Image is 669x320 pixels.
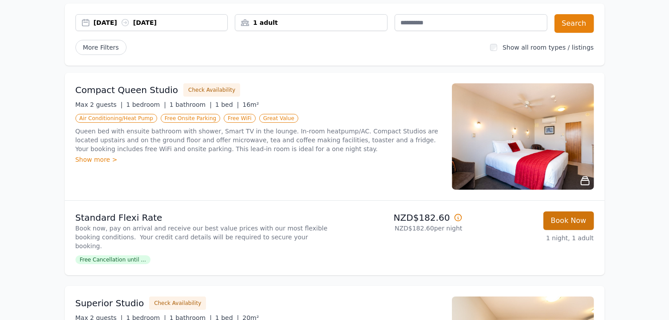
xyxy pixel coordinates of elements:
[75,224,331,250] p: Book now, pay on arrival and receive our best value prices with our most flexible booking conditi...
[470,234,594,242] p: 1 night, 1 adult
[75,127,441,153] p: Queen bed with ensuite bathroom with shower, Smart TV in the lounge. In-room heatpump/AC. Compact...
[75,40,127,55] span: More Filters
[215,101,239,108] span: 1 bed |
[235,18,387,27] div: 1 adult
[75,114,157,123] span: Air Conditioning/Heat Pump
[183,83,240,97] button: Check Availability
[75,297,144,309] h3: Superior Studio
[126,101,166,108] span: 1 bedroom |
[259,114,298,123] span: Great Value
[75,255,150,264] span: Free Cancellation until ...
[543,211,594,230] button: Book Now
[149,297,206,310] button: Check Availability
[242,101,259,108] span: 16m²
[554,14,594,33] button: Search
[75,155,441,164] div: Show more >
[503,44,594,51] label: Show all room types / listings
[94,18,228,27] div: [DATE] [DATE]
[75,84,178,96] h3: Compact Queen Studio
[224,114,256,123] span: Free WiFi
[75,211,331,224] p: Standard Flexi Rate
[338,211,463,224] p: NZD$182.60
[75,101,123,108] span: Max 2 guests |
[161,114,220,123] span: Free Onsite Parking
[170,101,212,108] span: 1 bathroom |
[338,224,463,233] p: NZD$182.60 per night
